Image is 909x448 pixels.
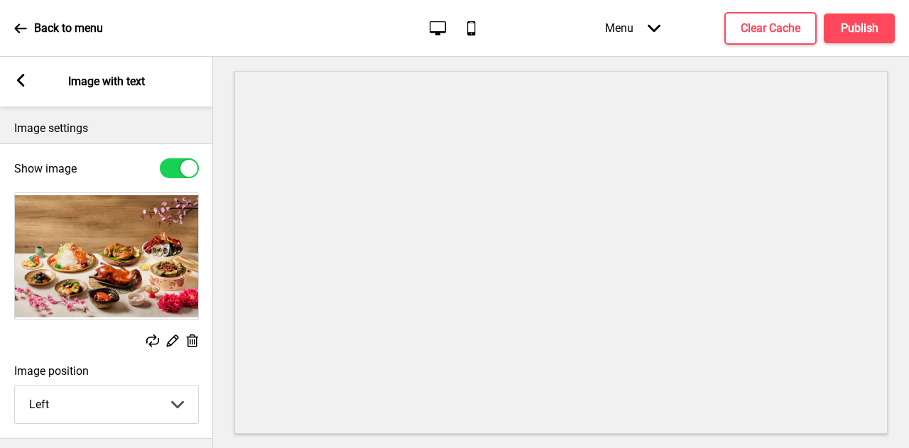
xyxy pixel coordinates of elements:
h4: Clear Cache [741,21,800,36]
img: Image [15,193,198,319]
h4: Publish [841,21,878,36]
label: Image position [14,364,199,378]
div: Menu [591,7,675,49]
p: Image settings [14,121,199,136]
p: Back to menu [34,21,103,36]
button: Publish [824,13,895,43]
button: Clear Cache [724,12,817,45]
label: Show image [14,162,77,175]
a: Back to menu [14,9,103,48]
p: Image with text [68,74,145,89]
